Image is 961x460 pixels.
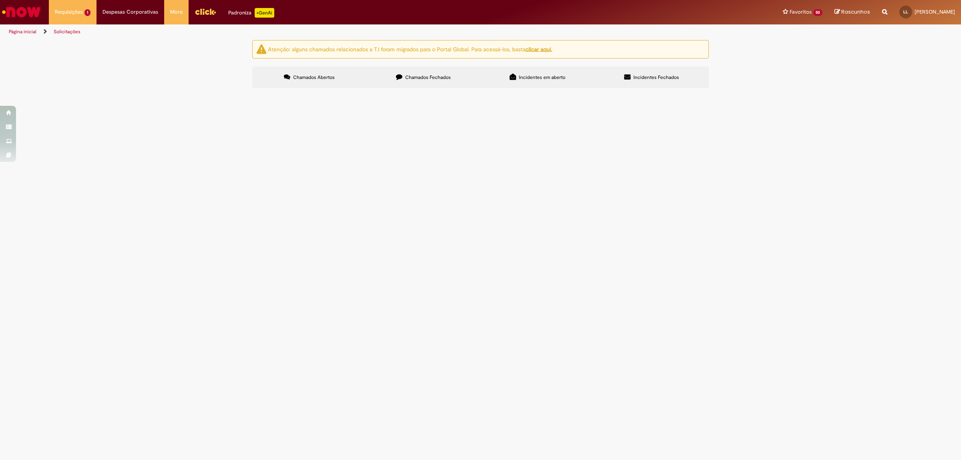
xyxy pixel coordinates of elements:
[228,8,274,18] div: Padroniza
[841,8,870,16] span: Rascunhos
[195,6,216,18] img: click_logo_yellow_360x200.png
[103,8,158,16] span: Despesas Corporativas
[54,28,80,35] a: Solicitações
[903,9,908,14] span: LL
[84,9,90,16] span: 1
[525,45,552,52] a: clicar aqui.
[813,9,822,16] span: 50
[170,8,183,16] span: More
[6,24,635,39] ul: Trilhas de página
[790,8,812,16] span: Favoritos
[293,74,335,81] span: Chamados Abertos
[519,74,565,81] span: Incidentes em aberto
[9,28,36,35] a: Página inicial
[405,74,451,81] span: Chamados Fechados
[1,4,42,20] img: ServiceNow
[55,8,83,16] span: Requisições
[633,74,679,81] span: Incidentes Fechados
[834,8,870,16] a: Rascunhos
[915,8,955,15] span: [PERSON_NAME]
[255,8,274,18] p: +GenAi
[268,45,552,52] ng-bind-html: Atenção: alguns chamados relacionados a T.I foram migrados para o Portal Global. Para acessá-los,...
